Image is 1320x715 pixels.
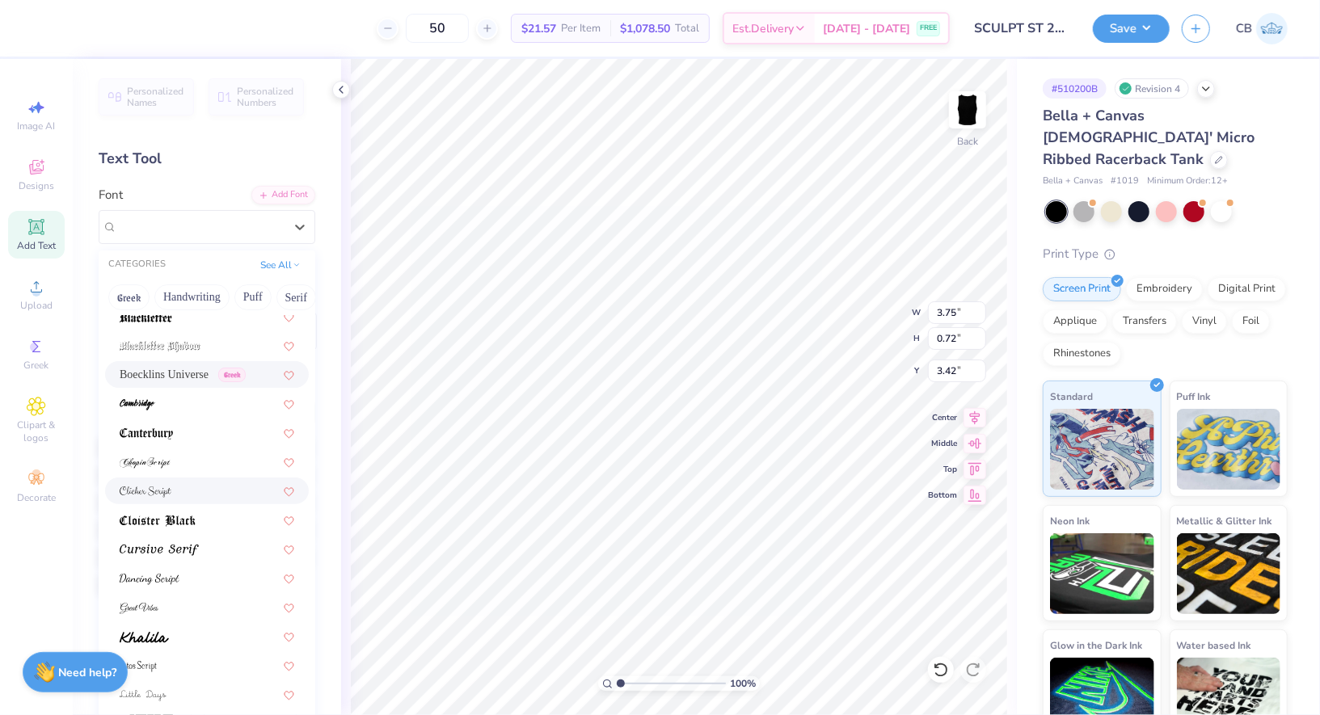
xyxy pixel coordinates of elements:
span: Middle [928,438,957,449]
span: Neon Ink [1050,512,1090,529]
div: Vinyl [1182,309,1227,334]
span: Metallic & Glitter Ink [1177,512,1272,529]
img: Neon Ink [1050,533,1154,614]
img: Chhavi Bansal [1256,13,1288,44]
span: 100 % [730,676,756,691]
strong: Need help? [59,665,117,680]
img: Cursive Serif [120,545,199,556]
img: Cambridge [120,399,155,410]
div: Embroidery [1126,277,1203,301]
span: Standard [1050,388,1093,405]
img: Back [951,94,984,126]
input: Untitled Design [962,12,1081,44]
span: Water based Ink [1177,637,1251,654]
span: Minimum Order: 12 + [1147,175,1228,188]
span: Bottom [928,490,957,501]
span: Greek [24,359,49,372]
button: Save [1093,15,1170,43]
span: CB [1236,19,1252,38]
span: Top [928,464,957,475]
button: Greek [108,284,150,310]
div: Screen Print [1043,277,1121,301]
span: Glow in the Dark Ink [1050,637,1142,654]
img: Little Days [120,690,167,701]
span: Upload [20,299,53,312]
div: Applique [1043,309,1107,334]
div: Text Tool [99,148,315,170]
img: Blackletter [120,312,172,323]
span: Bella + Canvas [DEMOGRAPHIC_DATA]' Micro Ribbed Racerback Tank [1043,106,1255,169]
div: Rhinestones [1043,342,1121,366]
img: Standard [1050,409,1154,490]
img: Puff Ink [1177,409,1281,490]
span: Center [928,412,957,423]
span: Personalized Names [127,86,184,108]
div: Revision 4 [1115,78,1189,99]
span: Est. Delivery [732,20,794,37]
span: # 1019 [1111,175,1139,188]
span: Per Item [561,20,601,37]
img: Cloister Black [120,515,196,527]
div: Print Type [1043,245,1288,263]
button: Handwriting [154,284,230,310]
span: Total [675,20,699,37]
button: Serif [276,284,316,310]
span: FREE [920,23,937,34]
button: See All [255,257,306,273]
img: Khalila [120,632,169,643]
div: # 510200B [1043,78,1107,99]
span: $1,078.50 [620,20,670,37]
div: Foil [1232,309,1270,334]
span: Add Text [17,239,56,252]
span: Clipart & logos [8,418,65,444]
img: Dancing Script [120,574,179,585]
span: Decorate [17,491,56,504]
span: Puff Ink [1177,388,1211,405]
input: – – [406,14,469,43]
div: Digital Print [1208,277,1286,301]
span: $21.57 [521,20,556,37]
div: Back [957,134,978,149]
div: Transfers [1112,309,1177,334]
img: Blackletter Shadow [120,341,200,352]
a: CB [1236,13,1288,44]
img: ChopinScript [120,457,171,469]
span: Greek [218,368,246,382]
span: Image AI [18,120,56,132]
div: CATEGORIES [108,258,166,271]
img: Canterbury [120,428,173,440]
img: Litos Script [120,661,157,672]
div: Add Font [251,186,315,204]
span: Designs [19,179,54,192]
span: Personalized Numbers [237,86,294,108]
span: Bella + Canvas [1043,175,1103,188]
img: Clicker Script [120,486,171,498]
img: Great Vibes [120,603,158,614]
span: Boecklins Universe [120,366,209,383]
img: Metallic & Glitter Ink [1177,533,1281,614]
span: [DATE] - [DATE] [823,20,910,37]
button: Puff [234,284,272,310]
label: Font [99,186,123,204]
